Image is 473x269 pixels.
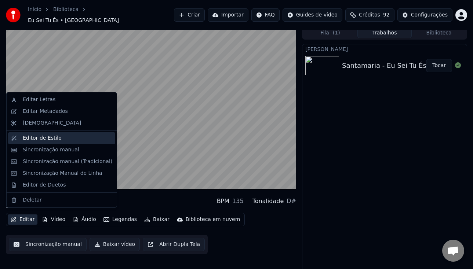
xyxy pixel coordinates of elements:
button: Legendas [101,214,140,225]
div: D# [287,197,296,206]
button: Créditos92 [345,8,394,22]
div: BPM [217,197,229,206]
div: Conversa aberta [442,240,464,262]
button: Baixar [141,214,172,225]
div: Editor de Estilo [23,134,62,142]
div: Editar Metadados [23,108,68,115]
div: Sincronização manual (Tradicional) [23,158,112,165]
button: Abrir Dupla Tela [143,238,205,251]
span: ( 1 ) [333,29,340,37]
button: Guides de vídeo [283,8,342,22]
span: 92 [383,11,390,19]
div: Editor de Duetos [23,181,66,189]
button: Fila [303,27,357,38]
div: Eu Sei Tu És [6,192,50,203]
button: Baixar vídeo [90,238,140,251]
button: FAQ [251,8,280,22]
div: Editar Letras [23,96,55,103]
div: Sincronização manual [23,146,79,154]
div: [DEMOGRAPHIC_DATA] [23,119,81,127]
nav: breadcrumb [28,6,174,24]
button: Criar [174,8,205,22]
span: Créditos [359,11,380,19]
div: Tonalidade [252,197,284,206]
div: Configurações [411,11,448,19]
a: Biblioteca [53,6,79,13]
div: Santamaria [6,203,50,210]
div: Sincronização Manual de Linha [23,170,102,177]
button: Áudio [70,214,99,225]
button: Trabalhos [357,27,412,38]
button: Tocar [426,59,452,72]
div: [PERSON_NAME] [302,44,467,53]
a: Início [28,6,41,13]
div: Deletar [23,196,42,204]
button: Vídeo [39,214,68,225]
img: youka [6,8,21,22]
div: Biblioteca em nuvem [186,216,240,223]
button: Editar [8,214,37,225]
button: Configurações [397,8,452,22]
button: Biblioteca [412,27,466,38]
button: Sincronização manual [9,238,87,251]
div: 135 [232,197,244,206]
button: Importar [208,8,248,22]
span: Eu Sei Tu És • [GEOGRAPHIC_DATA] [28,17,119,24]
div: Santamaria - Eu Sei Tu És [342,60,426,71]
